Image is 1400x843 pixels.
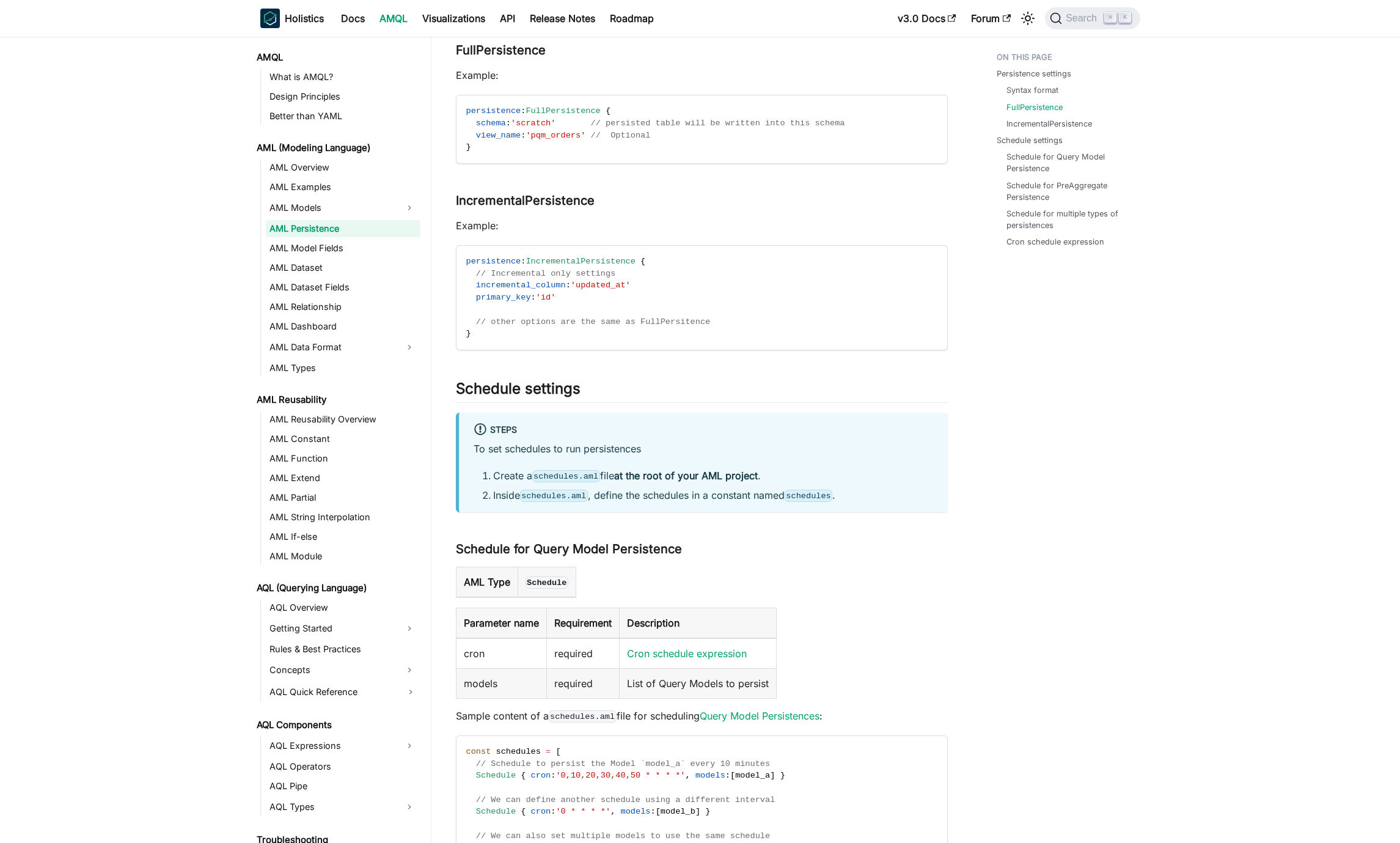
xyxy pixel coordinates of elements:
span: primary_key [476,293,531,302]
span: model_b [661,807,695,816]
a: AML Model Fields [266,240,420,257]
span: // other options are the same as FullPersitence [476,317,710,326]
p: To set schedules to run persistences [474,441,933,456]
a: Syntax format [1006,84,1058,96]
kbd: K [1119,12,1131,23]
a: AML Models [266,198,398,218]
button: Expand sidebar category 'AQL Types' [398,797,420,817]
span: incremental_column [476,281,566,290]
h2: Schedule settings [456,380,948,403]
span: persistence [466,106,521,116]
span: 'updated_at' [571,281,631,290]
span: : [521,131,526,140]
a: Visualizations [415,9,493,28]
a: AML Reusability Overview [266,411,420,428]
a: FullPersistence [1006,101,1063,113]
code: schedules.aml [532,470,600,482]
a: AML Data Format [266,337,398,357]
a: v3.0 Docs [890,9,964,28]
th: Parameter name [456,608,546,638]
div: Steps [474,422,933,438]
a: AQL (Querying Language) [253,580,420,597]
b: Holistics [285,11,324,26]
span: } [466,142,471,152]
td: List of Query Models to persist [619,668,776,698]
span: '0,10,20,30,40,50 * * * *' [555,771,685,780]
span: { [640,257,645,266]
nav: Docs sidebar [248,37,431,843]
span: : [506,119,511,128]
a: AML Dataset Fields [266,279,420,296]
span: FullPersistence [526,106,600,116]
span: model_a [735,771,770,780]
span: 'id' [536,293,556,302]
p: Example: [456,68,948,83]
a: AQL Overview [266,599,420,616]
span: { [521,807,526,816]
span: // Optional [591,131,651,140]
button: Expand sidebar category 'Getting Started' [398,619,420,638]
li: Inside , define the schedules in a constant named . [493,488,933,502]
code: schedules.aml [549,710,617,723]
td: models [456,668,546,698]
a: Persistence settings [997,68,1071,79]
a: Getting Started [266,619,398,638]
a: AML Dashboard [266,318,420,335]
a: Schedule for PreAggregate Persistence [1006,180,1128,203]
span: } [705,807,710,816]
span: persistence [466,257,521,266]
span: // persisted table will be written into this schema [590,119,845,128]
img: Holistics [260,9,280,28]
a: API [493,9,522,28]
a: AQL Quick Reference [266,682,420,702]
a: AMQL [253,49,420,66]
code: schedules.aml [520,490,588,502]
a: IncrementalPersistence [1006,118,1092,130]
button: Expand sidebar category 'AML Models' [398,198,420,218]
a: AML Examples [266,179,420,196]
a: AML Partial [266,489,420,506]
a: AML Module [266,548,420,565]
a: AML If-else [266,528,420,545]
span: models [695,771,725,780]
span: : [521,106,526,116]
span: schema [476,119,506,128]
span: // Schedule to persist the Model `model_a` every 10 minutes [476,759,770,768]
span: : [551,771,555,780]
a: AQL Types [266,797,398,817]
span: models [621,807,651,816]
a: Schedule settings [997,134,1063,146]
a: Concepts [266,660,398,680]
code: schedules [785,490,833,502]
span: } [780,771,785,780]
th: Requirement [546,608,619,638]
span: schedules [496,747,540,756]
span: Search [1062,13,1104,24]
span: // We can also set multiple models to use the same schedule [476,831,770,841]
a: AML Relationship [266,298,420,315]
span: [ [730,771,735,780]
span: cron [531,771,551,780]
span: // We can define another schedule using a different interval [476,795,775,804]
code: Schedule [526,576,568,589]
a: AML Types [266,359,420,377]
li: Create a file . [493,468,933,483]
span: ] [695,807,700,816]
span: cron [531,807,551,816]
span: : [531,293,536,302]
a: AQL Operators [266,758,420,775]
span: : [551,807,555,816]
span: { [521,771,526,780]
a: AMQL [372,9,415,28]
h3: FullPersistence [456,43,948,58]
a: Schedule for multiple types of persistences [1006,208,1128,231]
a: HolisticsHolistics [260,9,324,28]
a: Release Notes [522,9,603,28]
h3: IncrementalPersistence [456,193,948,208]
span: , [610,807,615,816]
button: Search (Command+K) [1045,7,1140,29]
a: Cron schedule expression [1006,236,1104,248]
span: , [686,771,691,780]
a: AML Reusability [253,391,420,408]
span: 'pqm_orders' [526,131,585,140]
